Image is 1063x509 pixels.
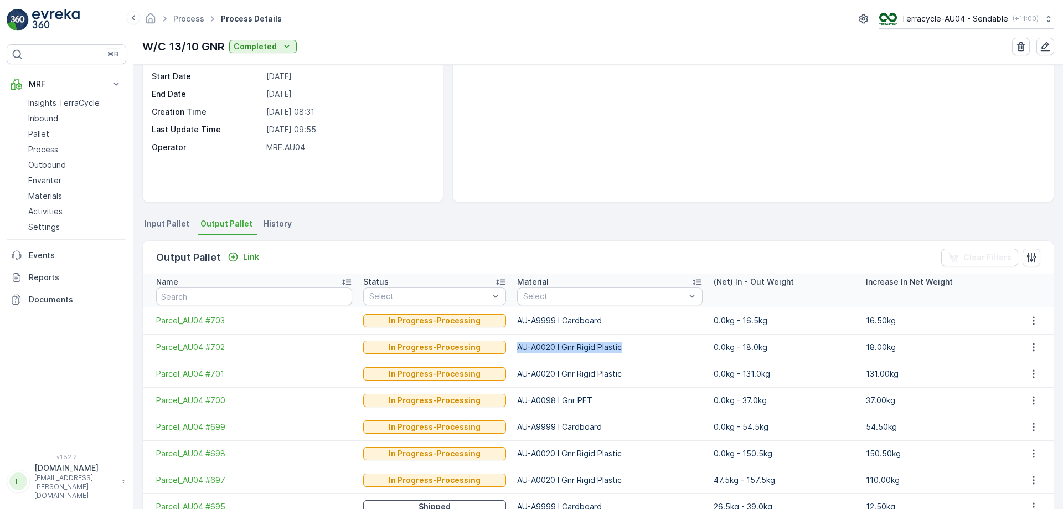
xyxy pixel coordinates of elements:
[389,395,481,406] p: In Progress-Processing
[517,448,703,459] p: AU-A0020 I Gnr Rigid Plastic
[1013,14,1039,23] p: ( +11:00 )
[523,291,685,302] p: Select
[7,266,126,289] a: Reports
[714,395,855,406] p: 0.0kg - 37.0kg
[714,342,855,353] p: 0.0kg - 18.0kg
[234,41,277,52] p: Completed
[866,342,1007,353] p: 18.00kg
[517,342,703,353] p: AU-A0020 I Gnr Rigid Plastic
[156,421,352,433] a: Parcel_AU04 #699
[32,9,80,31] img: logo_light-DOdMpM7g.png
[714,448,855,459] p: 0.0kg - 150.5kg
[879,9,1054,29] button: Terracycle-AU04 - Sendable(+11:00)
[369,291,489,302] p: Select
[517,395,703,406] p: AU-A0098 I Gnr PET
[29,272,122,283] p: Reports
[28,175,61,186] p: Envanter
[363,420,506,434] button: In Progress-Processing
[152,142,262,153] p: Operator
[389,421,481,433] p: In Progress-Processing
[145,218,189,229] span: Input Pallet
[28,144,58,155] p: Process
[941,249,1018,266] button: Clear Filters
[156,287,352,305] input: Search
[156,276,178,287] p: Name
[173,14,204,23] a: Process
[24,95,126,111] a: Insights TerraCycle
[266,142,431,153] p: MRF.AU04
[152,106,262,117] p: Creation Time
[29,250,122,261] p: Events
[156,475,352,486] span: Parcel_AU04 #697
[363,474,506,487] button: In Progress-Processing
[517,421,703,433] p: AU-A9999 I Cardboard
[156,395,352,406] span: Parcel_AU04 #700
[28,206,63,217] p: Activities
[266,124,431,135] p: [DATE] 09:55
[9,472,27,490] div: TT
[517,276,549,287] p: Material
[219,13,284,24] span: Process Details
[223,250,264,264] button: Link
[7,289,126,311] a: Documents
[24,111,126,126] a: Inbound
[389,368,481,379] p: In Progress-Processing
[264,218,292,229] span: History
[363,447,506,460] button: In Progress-Processing
[34,474,116,500] p: [EMAIL_ADDRESS][PERSON_NAME][DOMAIN_NAME]
[156,448,352,459] a: Parcel_AU04 #698
[517,368,703,379] p: AU-A0020 I Gnr Rigid Plastic
[866,276,953,287] p: Increase In Net Weight
[517,475,703,486] p: AU-A0020 I Gnr Rigid Plastic
[156,250,221,265] p: Output Pallet
[156,315,352,326] a: Parcel_AU04 #703
[34,462,116,474] p: [DOMAIN_NAME]
[901,13,1008,24] p: Terracycle-AU04 - Sendable
[7,9,29,31] img: logo
[28,191,62,202] p: Materials
[389,475,481,486] p: In Progress-Processing
[152,89,262,100] p: End Date
[363,276,389,287] p: Status
[389,448,481,459] p: In Progress-Processing
[28,160,66,171] p: Outbound
[866,315,1007,326] p: 16.50kg
[363,314,506,327] button: In Progress-Processing
[866,368,1007,379] p: 131.00kg
[266,106,431,117] p: [DATE] 08:31
[866,475,1007,486] p: 110.00kg
[152,124,262,135] p: Last Update Time
[24,188,126,204] a: Materials
[266,89,431,100] p: [DATE]
[243,251,259,263] p: Link
[229,40,297,53] button: Completed
[866,395,1007,406] p: 37.00kg
[963,252,1012,263] p: Clear Filters
[200,218,252,229] span: Output Pallet
[389,342,481,353] p: In Progress-Processing
[879,13,897,25] img: terracycle_logo.png
[24,142,126,157] a: Process
[517,315,703,326] p: AU-A9999 I Cardboard
[714,276,794,287] p: (Net) In - Out Weight
[714,421,855,433] p: 0.0kg - 54.5kg
[363,341,506,354] button: In Progress-Processing
[29,79,104,90] p: MRF
[156,342,352,353] a: Parcel_AU04 #702
[142,38,225,55] p: W/C 13/10 GNR
[24,219,126,235] a: Settings
[156,368,352,379] a: Parcel_AU04 #701
[7,454,126,460] span: v 1.52.2
[7,244,126,266] a: Events
[7,462,126,500] button: TT[DOMAIN_NAME][EMAIL_ADDRESS][PERSON_NAME][DOMAIN_NAME]
[866,448,1007,459] p: 150.50kg
[24,126,126,142] a: Pallet
[29,294,122,305] p: Documents
[28,128,49,140] p: Pallet
[152,71,262,82] p: Start Date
